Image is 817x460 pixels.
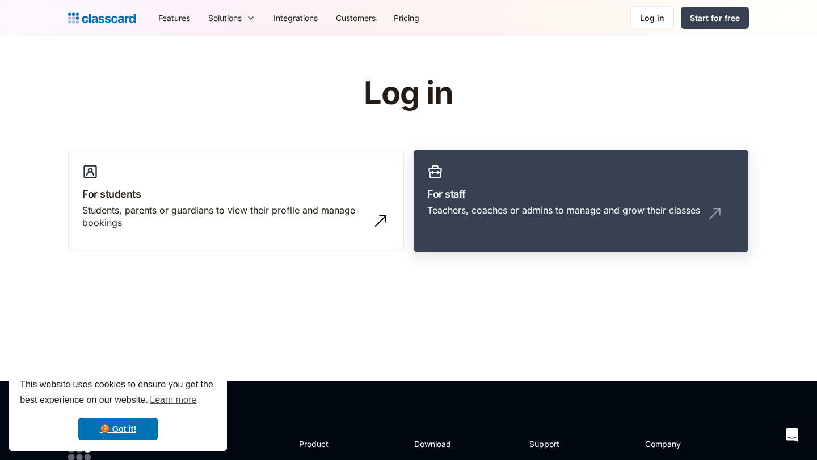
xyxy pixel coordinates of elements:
[82,204,367,229] div: Students, parents or guardians to view their profile and manage bookings
[413,150,749,253] a: For staffTeachers, coaches or admins to manage and grow their classes
[229,76,589,111] h1: Log in
[427,186,735,202] h3: For staff
[414,438,461,450] h2: Download
[264,5,327,31] a: Integrations
[68,10,136,26] a: home
[199,5,264,31] div: Solutions
[78,418,158,440] a: dismiss cookie message
[299,438,360,450] h2: Product
[68,150,404,253] a: For studentsStudents, parents or guardians to view their profile and manage bookings
[20,378,216,408] span: This website uses cookies to ensure you get the best experience on our website.
[427,204,700,216] div: Teachers, coaches or admins to manage and grow their classes
[327,5,385,31] a: Customers
[681,7,749,29] a: Start for free
[529,438,575,450] h2: Support
[149,5,199,31] a: Features
[640,12,664,24] div: Log in
[148,391,198,408] a: learn more about cookies
[778,421,806,449] div: Open Intercom Messenger
[9,367,227,451] div: cookieconsent
[208,12,242,24] div: Solutions
[645,438,721,450] h2: Company
[630,6,674,29] a: Log in
[82,186,390,202] h3: For students
[385,5,428,31] a: Pricing
[690,12,740,24] div: Start for free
